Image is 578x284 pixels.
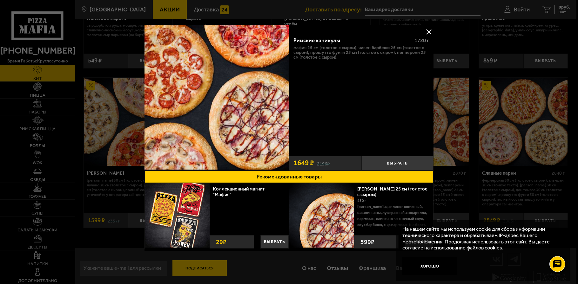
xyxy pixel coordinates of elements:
[357,186,427,197] a: [PERSON_NAME] 25 см (толстое с сыром)
[402,257,457,275] button: Хорошо
[213,186,265,197] a: Коллекционный магнит "Мафия"
[357,198,366,203] span: 450 г
[293,159,314,167] span: 1649 ₽
[293,45,429,60] p: Мафия 25 см (толстое с сыром), Чикен Барбекю 25 см (толстое с сыром), Прошутто Фунги 25 см (толст...
[214,236,228,248] strong: 29 ₽
[357,204,428,228] p: [PERSON_NAME], цыпленок копченый, шампиньоны, лук красный, моцарелла, пармезан, сливочно-чесночны...
[293,37,409,43] div: Римские каникулы
[144,171,433,183] button: Рекомендованные товары
[144,25,289,171] a: Римские каникулы
[361,156,434,171] button: Выбрать
[359,236,376,248] strong: 599 ₽
[260,235,289,248] button: Выбрать
[414,37,429,43] span: 1720 г
[317,160,330,166] s: 2196 ₽
[144,25,289,170] img: Римские каникулы
[402,226,560,251] p: На нашем сайте мы используем cookie для сбора информации технического характера и обрабатываем IP...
